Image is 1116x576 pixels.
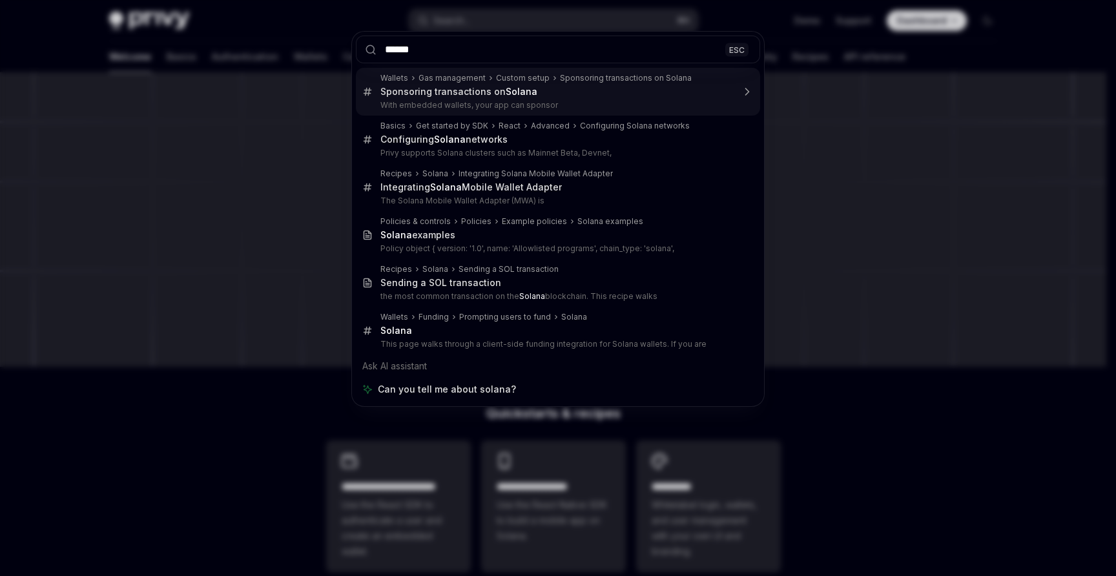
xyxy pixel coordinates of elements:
div: Recipes [380,264,412,274]
div: Integrating Mobile Wallet Adapter [380,181,562,193]
div: Solana [422,169,448,179]
b: Solana [380,229,412,240]
div: Funding [418,312,449,322]
b: Solana [434,134,466,145]
b: Solana [380,325,412,336]
b: Solana [430,181,462,192]
div: Policies & controls [380,216,451,227]
div: Policies [461,216,491,227]
div: Wallets [380,312,408,322]
div: Integrating Solana Mobile Wallet Adapter [459,169,613,179]
div: Gas management [418,73,486,83]
div: Prompting users to fund [459,312,551,322]
p: Privy supports Solana clusters such as Mainnet Beta, Devnet, [380,148,733,158]
div: Basics [380,121,406,131]
div: Recipes [380,169,412,179]
div: Example policies [502,216,567,227]
div: Solana [422,264,448,274]
div: Sponsoring transactions on Solana [560,73,692,83]
div: Get started by SDK [416,121,488,131]
div: Solana [561,312,587,322]
span: Can you tell me about solana? [378,383,516,396]
p: This page walks through a client-side funding integration for Solana wallets. If you are [380,339,733,349]
div: Sponsoring transactions on [380,86,537,98]
b: Solana [506,86,537,97]
div: Wallets [380,73,408,83]
b: Solana [519,291,545,301]
p: With embedded wallets, your app can sponsor [380,100,733,110]
div: Sending a SOL transaction [459,264,559,274]
div: ESC [725,43,749,56]
div: Solana examples [577,216,643,227]
div: Configuring Solana networks [580,121,690,131]
p: Policy object { version: '1.0', name: 'Allowlisted programs', chain_type: 'solana', [380,243,733,254]
div: React [499,121,521,131]
div: Advanced [531,121,570,131]
div: Sending a SOL transaction [380,277,501,289]
div: examples [380,229,455,241]
p: the most common transaction on the blockchain. This recipe walks [380,291,733,302]
div: Configuring networks [380,134,508,145]
p: The Solana Mobile Wallet Adapter (MWA) is [380,196,733,206]
div: Custom setup [496,73,550,83]
div: Ask AI assistant [356,355,760,378]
